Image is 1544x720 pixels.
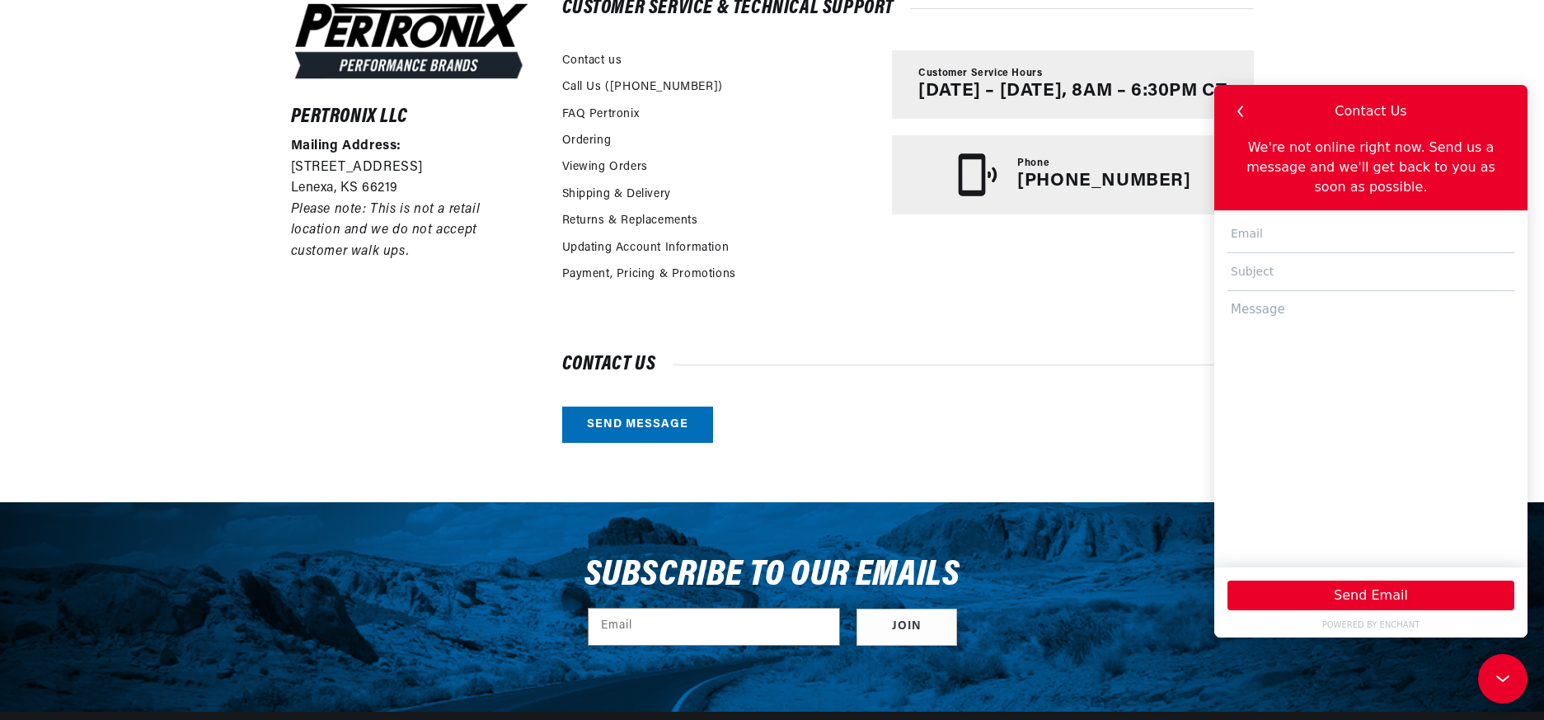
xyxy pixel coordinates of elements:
[13,496,300,525] button: Send Email
[562,212,698,230] a: Returns & Replacements
[120,16,192,36] div: Contact Us
[918,67,1042,81] span: Customer Service Hours
[562,78,723,96] a: Call Us ([PHONE_NUMBER])
[1017,171,1190,192] p: [PHONE_NUMBER]
[892,135,1253,214] a: Phone [PHONE_NUMBER]
[291,178,532,200] p: Lenexa, KS 66219
[918,81,1227,102] p: [DATE] – [DATE], 8AM – 6:30PM CT
[562,407,713,444] a: Send message
[7,534,307,546] a: POWERED BY ENCHANT
[291,139,402,153] strong: Mailing Address:
[291,203,481,258] em: Please note: This is not a retail location and we do not accept customer walk ups.
[562,239,730,257] a: Updating Account Information
[291,109,532,125] h6: Pertronix LLC
[562,356,1254,373] h2: Contact us
[1017,157,1049,171] span: Phone
[562,132,612,150] a: Ordering
[562,266,736,284] a: Payment, Pricing & Promotions
[562,158,648,176] a: Viewing Orders
[589,609,839,645] input: Email
[291,158,532,179] p: [STREET_ADDRESS]
[13,130,300,168] input: Email
[562,106,640,124] a: FAQ Pertronix
[856,609,957,646] button: Subscribe
[562,186,671,204] a: Shipping & Delivery
[584,560,960,591] h3: Subscribe to our emails
[7,53,307,119] div: We're not online right now. Send us a message and we'll get back to you as soon as possible.
[13,168,300,206] input: Subject
[562,52,622,70] a: Contact us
